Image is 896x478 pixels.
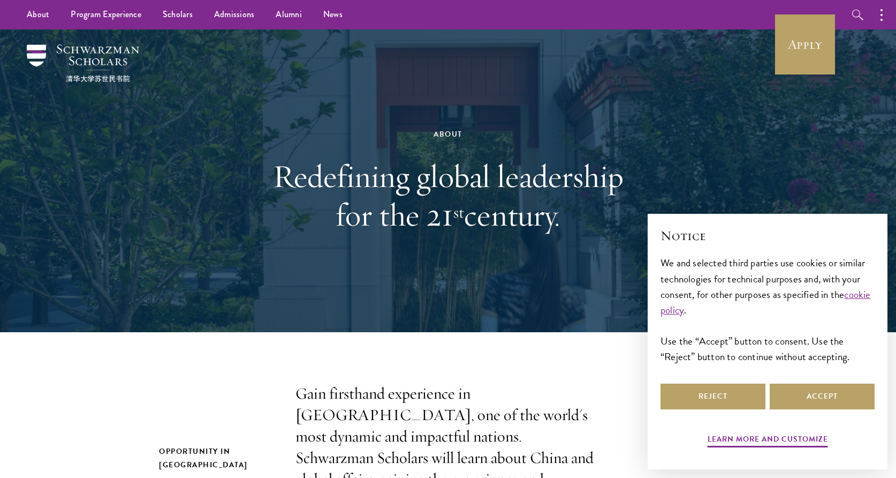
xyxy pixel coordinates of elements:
[708,432,828,449] button: Learn more and customize
[660,227,875,245] h2: Notice
[263,128,633,141] div: About
[159,445,274,472] h2: Opportunity in [GEOGRAPHIC_DATA]
[770,384,875,409] button: Accept
[660,255,875,364] div: We and selected third parties use cookies or similar technologies for technical purposes and, wit...
[775,14,835,74] a: Apply
[263,157,633,234] h1: Redefining global leadership for the 21 century.
[660,384,765,409] button: Reject
[660,287,871,318] a: cookie policy
[453,202,464,222] sup: st
[27,44,139,82] img: Schwarzman Scholars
